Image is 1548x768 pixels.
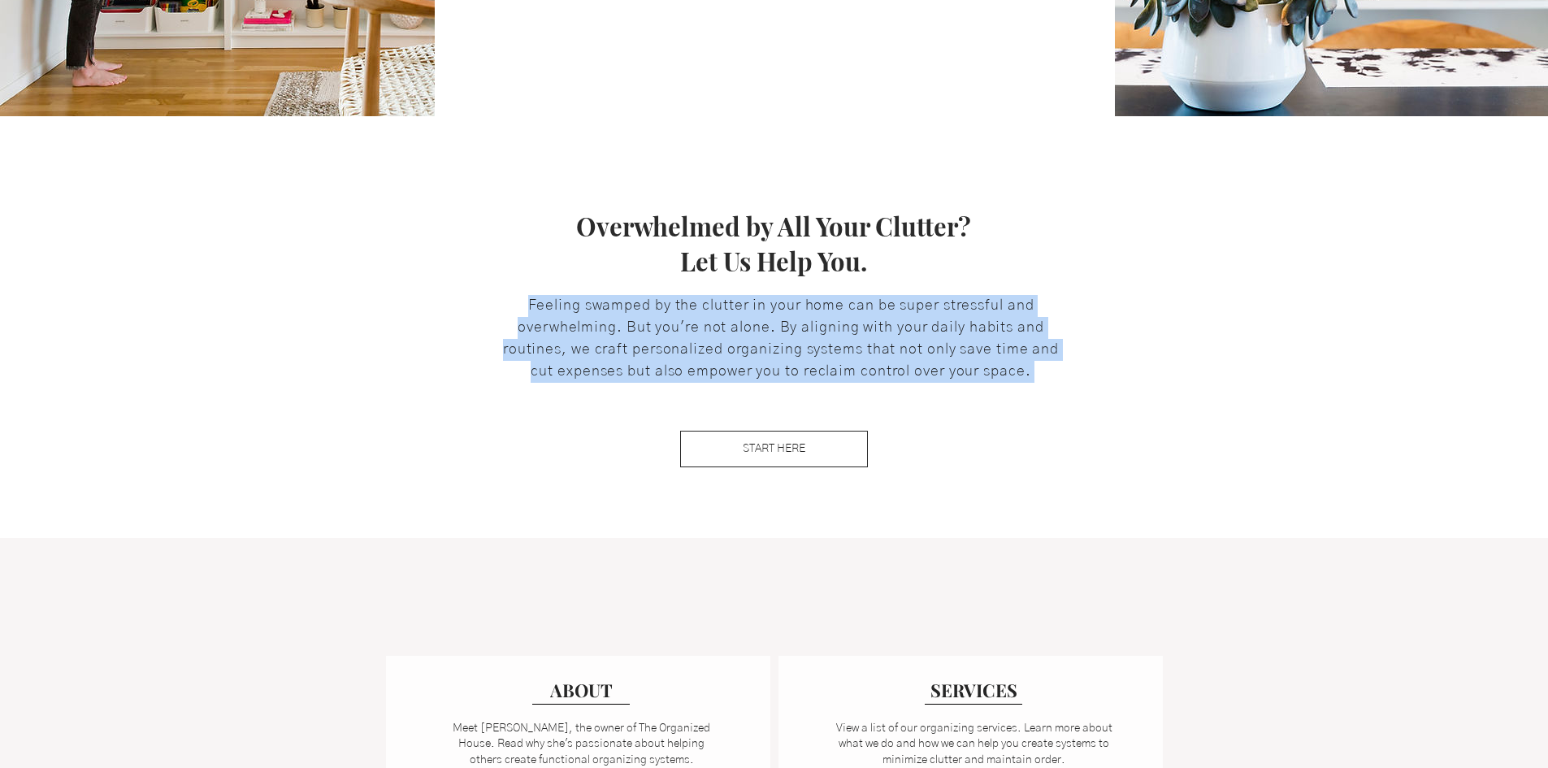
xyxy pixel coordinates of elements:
span: Feeling swamped by the clutter in your home can be super stressful and overwhelming. But you're n... [503,298,1059,379]
a: SERVICES [925,676,1022,705]
a: START HERE [680,431,868,467]
span: ABOUT [550,678,613,702]
span: Overwhelmed by All Your Clutter? Let Us Help You. [576,209,971,278]
span: SERVICES [930,678,1017,702]
span: START HERE [743,441,805,458]
a: Meet [PERSON_NAME], the owner of The Organized House. Read why she's passionate about helping oth... [453,722,710,766]
a: ABOUT [532,676,630,705]
a: View a list of our organizing services. Learn more about what we do and how we can help you creat... [836,722,1112,766]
